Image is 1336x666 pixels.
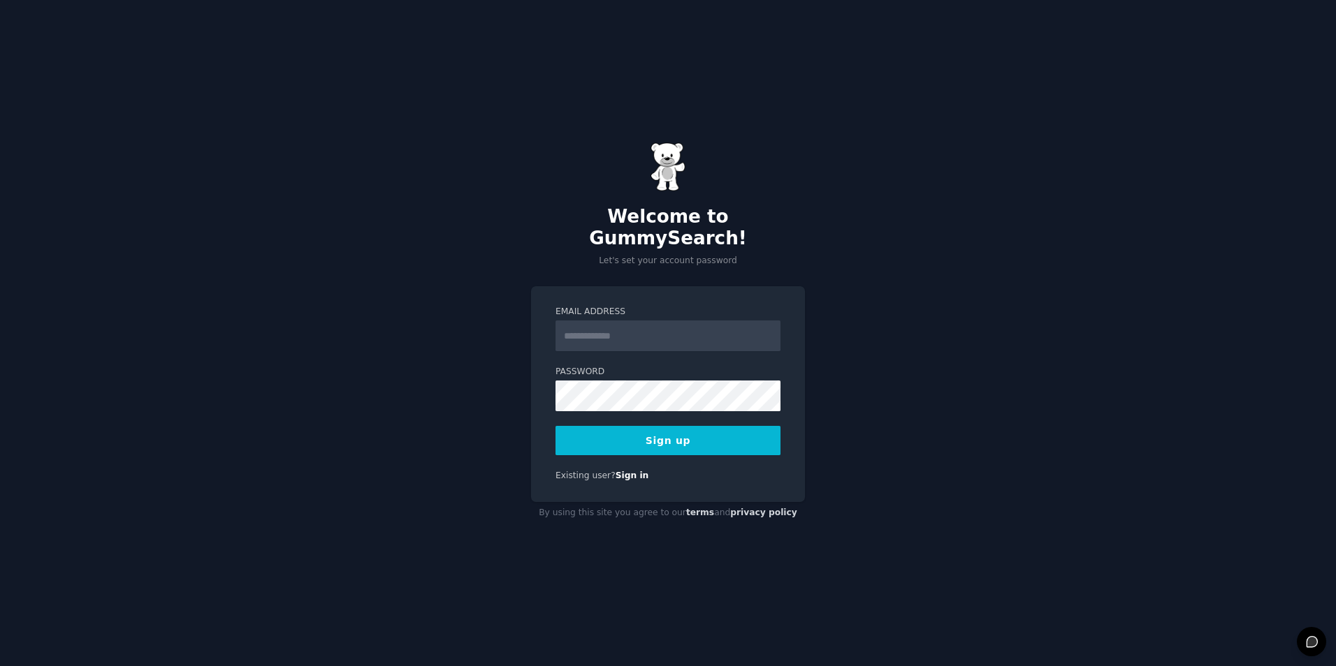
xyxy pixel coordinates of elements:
[531,502,805,524] div: By using this site you agree to our and
[556,366,780,378] label: Password
[556,426,780,455] button: Sign up
[531,206,805,250] h2: Welcome to GummySearch!
[651,142,685,191] img: Gummy Bear
[616,471,649,480] a: Sign in
[531,255,805,267] p: Let's set your account password
[556,306,780,318] label: Email Address
[730,508,797,517] a: privacy policy
[686,508,714,517] a: terms
[556,471,616,480] span: Existing user?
